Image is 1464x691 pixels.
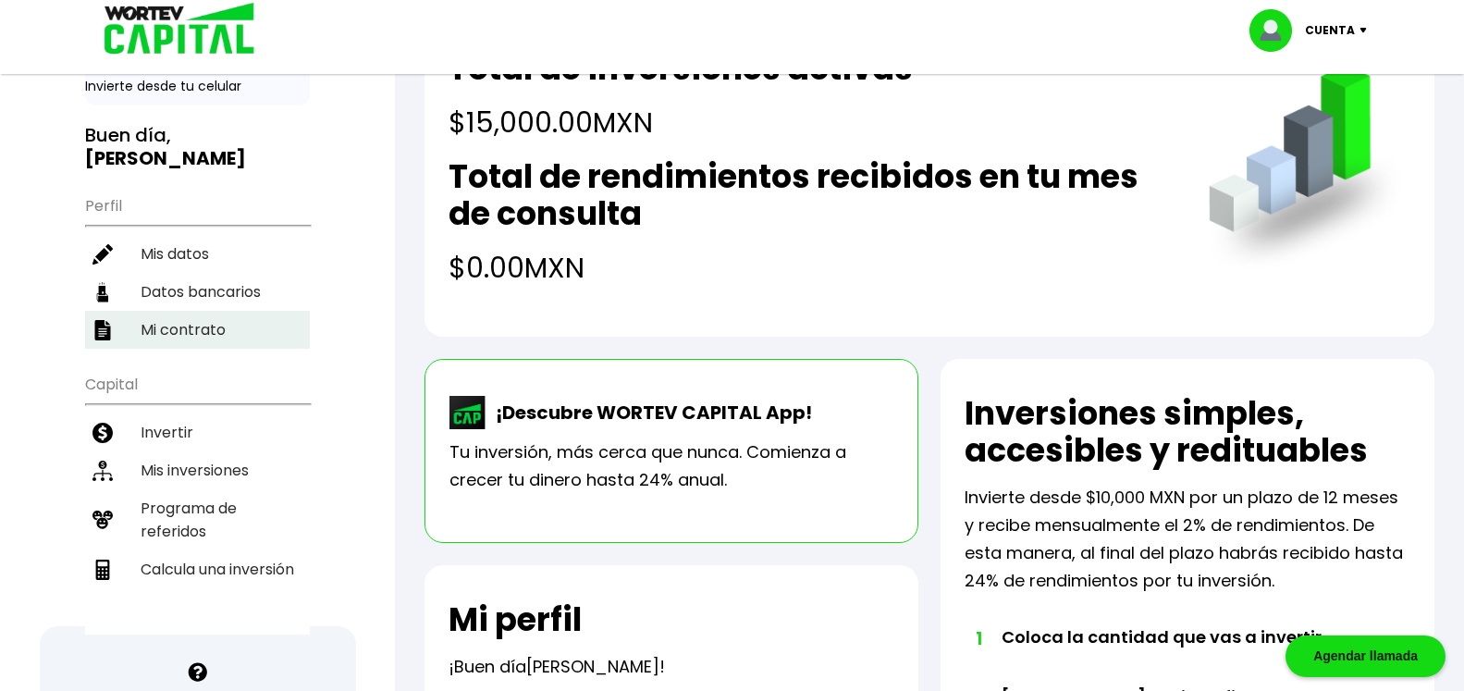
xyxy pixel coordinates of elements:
[1200,65,1410,275] img: grafica.516fef24.png
[85,489,310,550] a: Programa de referidos
[449,601,582,638] h2: Mi perfil
[526,655,659,678] span: [PERSON_NAME]
[449,438,893,494] p: Tu inversión, más cerca que nunca. Comienza a crecer tu dinero hasta 24% anual.
[1286,635,1446,677] div: Agendar llamada
[449,396,486,429] img: wortev-capital-app-icon
[92,244,113,265] img: editar-icon.952d3147.svg
[92,320,113,340] img: contrato-icon.f2db500c.svg
[85,451,310,489] a: Mis inversiones
[85,311,310,349] a: Mi contrato
[85,413,310,451] a: Invertir
[449,102,913,143] h4: $15,000.00 MXN
[85,550,310,588] a: Calcula una inversión
[449,247,1171,289] h4: $0.00 MXN
[92,282,113,302] img: datos-icon.10cf9172.svg
[965,484,1410,595] p: Invierte desde $10,000 MXN por un plazo de 12 meses y recibe mensualmente el 2% de rendimientos. ...
[92,560,113,580] img: calculadora-icon.17d418c4.svg
[92,510,113,530] img: recomiendanos-icon.9b8e9327.svg
[85,124,310,170] h3: Buen día,
[85,185,310,349] ul: Perfil
[1002,624,1366,685] li: Coloca la cantidad que vas a invertir.
[85,145,246,171] b: [PERSON_NAME]
[85,77,310,96] p: Invierte desde tu celular
[85,273,310,311] a: Datos bancarios
[85,364,310,635] ul: Capital
[1305,17,1355,44] p: Cuenta
[92,461,113,481] img: inversiones-icon.6695dc30.svg
[92,423,113,443] img: invertir-icon.b3b967d7.svg
[486,399,812,426] p: ¡Descubre WORTEV CAPITAL App!
[449,158,1171,232] h2: Total de rendimientos recibidos en tu mes de consulta
[1249,9,1305,52] img: profile-image
[449,653,665,681] p: ¡Buen día !
[974,624,983,652] span: 1
[965,395,1410,469] h2: Inversiones simples, accesibles y redituables
[449,50,913,87] h2: Total de inversiones activas
[1355,28,1380,33] img: icon-down
[85,235,310,273] a: Mis datos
